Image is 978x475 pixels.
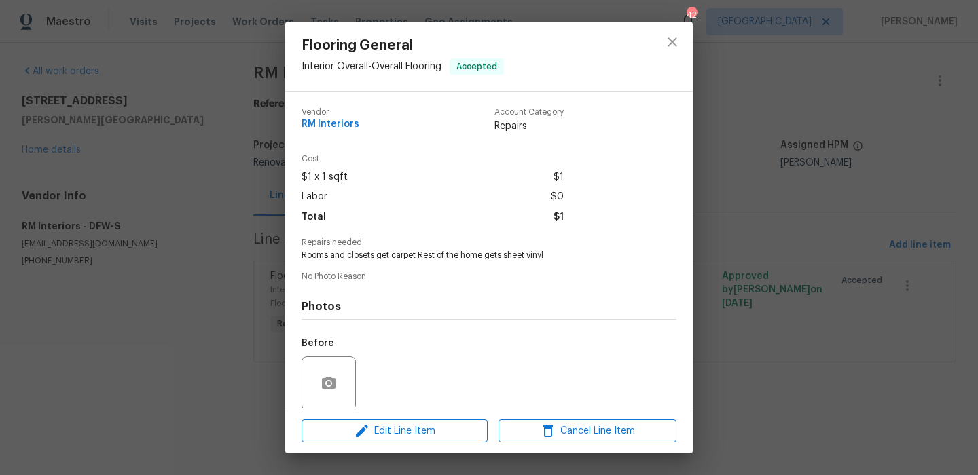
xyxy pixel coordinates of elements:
[302,119,359,130] span: RM Interiors
[494,108,564,117] span: Account Category
[503,423,672,440] span: Cancel Line Item
[302,168,348,187] span: $1 x 1 sqft
[494,119,564,133] span: Repairs
[451,60,503,73] span: Accepted
[302,339,334,348] h5: Before
[499,419,676,443] button: Cancel Line Item
[302,272,676,281] span: No Photo Reason
[551,187,564,207] span: $0
[554,208,564,227] span: $1
[302,62,441,71] span: Interior Overall - Overall Flooring
[687,8,696,22] div: 42
[302,155,564,164] span: Cost
[302,419,488,443] button: Edit Line Item
[302,108,359,117] span: Vendor
[302,187,327,207] span: Labor
[302,38,504,53] span: Flooring General
[302,238,676,247] span: Repairs needed
[554,168,564,187] span: $1
[302,250,639,261] span: Rooms and closets get carpet Rest of the home gets sheet vinyl
[302,208,326,227] span: Total
[306,423,484,440] span: Edit Line Item
[302,300,676,313] h4: Photos
[656,26,689,58] button: close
